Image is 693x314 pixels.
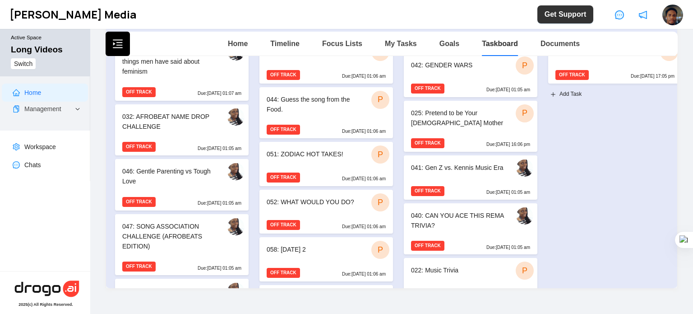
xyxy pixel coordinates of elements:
[631,73,675,80] p: Due: [DATE] 17:05 pm
[342,271,386,278] p: Due: [DATE] 01:06 am
[385,40,417,47] a: My Tasks
[24,105,61,112] a: Management
[404,101,537,152] div: 025: Pretend to be Your [DEMOGRAPHIC_DATA] MotherPOFF TRACKDue:[DATE] 16:06 pm
[198,265,241,272] p: Due: [DATE] 01:05 am
[411,186,444,196] span: OFF TRACK
[122,112,217,131] div: 032: AFROBEAT NAME DROP CHALLENGE
[227,218,245,235] img: byddbuwss0uhsrbfwism.jpg
[259,87,393,139] div: 044: Guess the song from the Food.POFF TRACKDue:[DATE] 01:06 am
[270,40,300,47] a: Timeline
[115,39,249,101] div: 077: Women roast the wildest things men have said about feminismOFF TRACKDue:[DATE] 01:07 am
[522,107,527,119] span: P
[122,221,217,251] div: 047: SONG ASSOCIATION CHALLENGE (AFROBEATS EDITION)
[411,265,506,278] div: 022: Music Trivia
[13,279,81,299] img: hera-logo
[267,125,300,135] span: OFF TRACK
[522,264,527,277] span: P
[115,159,249,211] div: 046: Gentle Parenting vs Tough LoveOFF TRACKDue:[DATE] 01:05 am
[115,214,249,276] div: 047: SONG ASSOCIATION CHALLENGE (AFROBEATS EDITION)OFF TRACKDue:[DATE] 01:05 am
[342,73,386,80] p: Due: [DATE] 01:06 am
[267,268,300,278] span: OFF TRACK
[404,258,537,302] div: 022: Music TriviaP
[122,87,156,97] span: OFF TRACK
[267,149,362,162] div: 051: ZODIAC HOT TAKES!
[486,189,530,196] p: Due: [DATE] 01:05 am
[18,302,73,307] div: 2025 (c) All Rights Reserved.
[342,128,386,135] p: Due: [DATE] 01:06 am
[548,87,584,102] button: Add Task
[198,145,241,152] p: Due: [DATE] 01:05 am
[342,223,386,230] p: Due: [DATE] 01:06 am
[198,200,241,207] p: Due: [DATE] 01:05 am
[259,190,393,234] div: 052: WHAT WOULD YOU DO?POFF TRACKDue:[DATE] 01:06 am
[322,40,362,47] a: Focus Lists
[267,197,362,210] div: 052: WHAT WOULD YOU DO?
[122,142,156,152] span: OFF TRACK
[545,9,586,20] span: Get Support
[516,159,533,177] img: byddbuwss0uhsrbfwism.jpg
[378,244,383,256] span: P
[404,155,537,200] div: 041: Gen Z vs. Kennis Music EraOFF TRACKDue:[DATE] 01:05 am
[11,45,63,55] div: Long Videos
[228,40,248,47] a: Home
[662,5,683,25] img: ycx7wjys1a8ukc6pvmz3.jpg
[267,94,362,114] div: 044: Guess the song from the Food.
[198,90,241,97] p: Due: [DATE] 01:07 am
[404,203,537,255] div: 040: CAN YOU ACE THIS REMA TRIVIA?OFF TRACKDue:[DATE] 01:05 am
[259,142,393,186] div: 051: ZODIAC HOT TAKES!POFF TRACKDue:[DATE] 01:06 am
[122,166,217,186] div: 046: Gentle Parenting vs Tough Love
[516,207,533,225] img: byddbuwss0uhsrbfwism.jpg
[11,34,83,45] small: Active Space
[404,53,537,97] div: 042: GENDER WARSPOFF TRACKDue:[DATE] 01:05 am
[267,70,300,80] span: OFF TRACK
[411,60,506,73] div: 042: GENDER WARS
[486,141,530,148] p: Due: [DATE] 16:06 pm
[486,86,530,94] p: Due: [DATE] 01:05 am
[411,108,506,128] div: 025: Pretend to be Your [DEMOGRAPHIC_DATA] Mother
[378,196,383,209] span: P
[555,70,589,80] span: OFF TRACK
[267,173,300,183] span: OFF TRACK
[267,244,362,257] div: 058: [DATE] 2
[559,90,582,98] span: Add Task
[267,220,300,230] span: OFF TRACK
[378,93,383,106] span: P
[411,138,444,148] span: OFF TRACK
[11,58,36,69] button: Switch
[227,108,245,126] img: byddbuwss0uhsrbfwism.jpg
[411,84,444,94] span: OFF TRACK
[227,283,245,300] img: byddbuwss0uhsrbfwism.jpg
[13,105,20,112] span: snippets
[112,38,123,49] span: menu-unfold
[550,92,556,97] span: plus
[342,175,386,183] p: Due: [DATE] 01:06 am
[24,89,41,96] a: Home
[486,244,530,251] p: Due: [DATE] 01:05 am
[259,237,393,281] div: 058: [DATE] 2POFF TRACKDue:[DATE] 01:06 am
[122,286,217,306] div: 045: Battle of the Bangers: 90s vs 2020s
[24,161,41,169] a: Chats
[439,40,459,47] a: Goals
[14,59,32,69] span: Switch
[482,40,518,47] a: Taskboard
[615,10,624,19] span: message
[411,241,444,251] span: OFF TRACK
[537,5,593,23] button: Get Support
[227,163,245,180] img: byddbuwss0uhsrbfwism.jpg
[411,211,506,230] div: 040: CAN YOU ACE THIS REMA TRIVIA?
[638,10,647,19] span: notification
[522,59,527,72] span: P
[122,262,156,272] span: OFF TRACK
[122,197,156,207] span: OFF TRACK
[411,163,506,175] div: 041: Gen Z vs. Kennis Music Era
[378,148,383,161] span: P
[115,104,249,156] div: 032: AFROBEAT NAME DROP CHALLENGEOFF TRACKDue:[DATE] 01:05 am
[24,143,56,150] a: Workspace
[541,40,580,47] a: Documents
